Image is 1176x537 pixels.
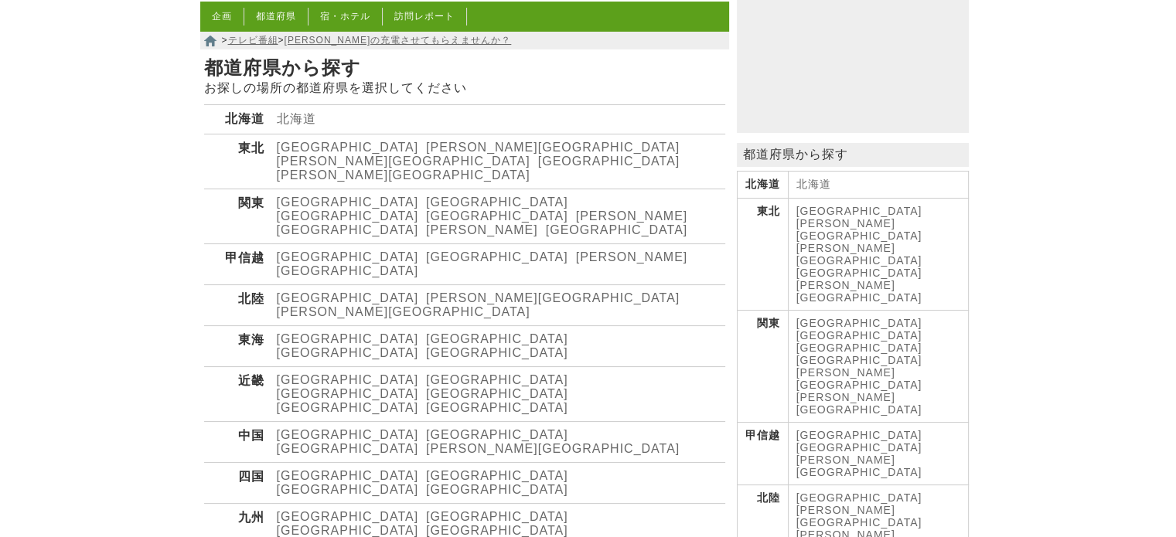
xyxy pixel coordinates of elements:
[737,143,969,167] p: 都道府県から探す
[426,469,568,482] a: [GEOGRAPHIC_DATA]
[277,141,419,154] a: [GEOGRAPHIC_DATA]
[256,11,296,22] a: 都道府県
[426,524,568,537] a: [GEOGRAPHIC_DATA]
[277,305,530,318] a: [PERSON_NAME][GEOGRAPHIC_DATA]
[426,223,538,236] a: [PERSON_NAME]
[546,223,688,236] a: [GEOGRAPHIC_DATA]
[200,32,729,49] nav: > >
[394,11,455,22] a: 訪問レポート
[277,373,419,386] a: [GEOGRAPHIC_DATA]
[204,56,725,80] h1: 都道府県から探す
[426,483,568,496] a: [GEOGRAPHIC_DATA]
[426,346,568,359] a: [GEOGRAPHIC_DATA]
[796,504,922,529] a: [PERSON_NAME][GEOGRAPHIC_DATA]
[796,205,922,217] a: [GEOGRAPHIC_DATA]
[426,387,568,400] a: [GEOGRAPHIC_DATA]
[796,342,922,354] a: [GEOGRAPHIC_DATA]
[426,510,568,523] a: [GEOGRAPHIC_DATA]
[796,317,922,329] a: [GEOGRAPHIC_DATA]
[538,155,680,168] a: [GEOGRAPHIC_DATA]
[796,217,922,242] a: [PERSON_NAME][GEOGRAPHIC_DATA]
[426,209,568,223] a: [GEOGRAPHIC_DATA]
[204,367,271,422] th: 近畿
[796,454,922,478] a: [PERSON_NAME][GEOGRAPHIC_DATA]
[737,311,788,423] th: 関東
[796,391,895,403] a: [PERSON_NAME]
[277,469,419,482] a: [GEOGRAPHIC_DATA]
[277,112,316,125] a: 北海道
[737,199,788,311] th: 東北
[796,279,922,304] a: [PERSON_NAME][GEOGRAPHIC_DATA]
[426,428,568,441] a: [GEOGRAPHIC_DATA]
[204,422,271,463] th: 中国
[277,387,419,400] a: [GEOGRAPHIC_DATA]
[796,491,922,504] a: [GEOGRAPHIC_DATA]
[277,195,419,209] a: [GEOGRAPHIC_DATA]
[277,442,419,455] a: [GEOGRAPHIC_DATA]
[426,401,568,414] a: [GEOGRAPHIC_DATA]
[212,11,232,22] a: 企画
[426,332,568,345] a: [GEOGRAPHIC_DATA]
[204,326,271,367] th: 東海
[204,134,271,189] th: 東北
[285,35,512,46] a: [PERSON_NAME]の充電させてもらえませんか？
[228,35,278,46] a: テレビ番組
[277,250,688,277] a: [PERSON_NAME][GEOGRAPHIC_DATA]
[204,105,271,134] th: 北海道
[426,141,680,154] a: [PERSON_NAME][GEOGRAPHIC_DATA]
[204,189,271,244] th: 関東
[426,373,568,386] a: [GEOGRAPHIC_DATA]
[204,80,725,97] p: お探しの場所の都道府県を選択してください
[277,510,419,523] a: [GEOGRAPHIC_DATA]
[796,441,922,454] a: [GEOGRAPHIC_DATA]
[796,403,922,416] a: [GEOGRAPHIC_DATA]
[737,423,788,485] th: 甲信越
[277,209,419,223] a: [GEOGRAPHIC_DATA]
[277,291,419,304] a: [GEOGRAPHIC_DATA]
[204,285,271,326] th: 北陸
[277,168,530,182] a: [PERSON_NAME][GEOGRAPHIC_DATA]
[277,524,419,537] a: [GEOGRAPHIC_DATA]
[277,155,530,168] a: [PERSON_NAME][GEOGRAPHIC_DATA]
[277,209,688,236] a: [PERSON_NAME][GEOGRAPHIC_DATA]
[796,242,922,267] a: [PERSON_NAME][GEOGRAPHIC_DATA]
[277,332,419,345] a: [GEOGRAPHIC_DATA]
[796,329,922,342] a: [GEOGRAPHIC_DATA]
[737,172,788,199] th: 北海道
[796,267,922,279] a: [GEOGRAPHIC_DATA]
[796,354,922,366] a: [GEOGRAPHIC_DATA]
[796,178,831,190] a: 北海道
[277,401,419,414] a: [GEOGRAPHIC_DATA]
[320,11,370,22] a: 宿・ホテル
[277,483,419,496] a: [GEOGRAPHIC_DATA]
[796,366,922,391] a: [PERSON_NAME][GEOGRAPHIC_DATA]
[426,250,568,263] a: [GEOGRAPHIC_DATA]
[796,429,922,441] a: [GEOGRAPHIC_DATA]
[426,442,680,455] a: [PERSON_NAME][GEOGRAPHIC_DATA]
[277,346,419,359] a: [GEOGRAPHIC_DATA]
[204,244,271,285] th: 甲信越
[426,291,680,304] a: [PERSON_NAME][GEOGRAPHIC_DATA]
[204,463,271,504] th: 四国
[277,250,419,263] a: [GEOGRAPHIC_DATA]
[426,195,568,209] a: [GEOGRAPHIC_DATA]
[277,428,419,441] a: [GEOGRAPHIC_DATA]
